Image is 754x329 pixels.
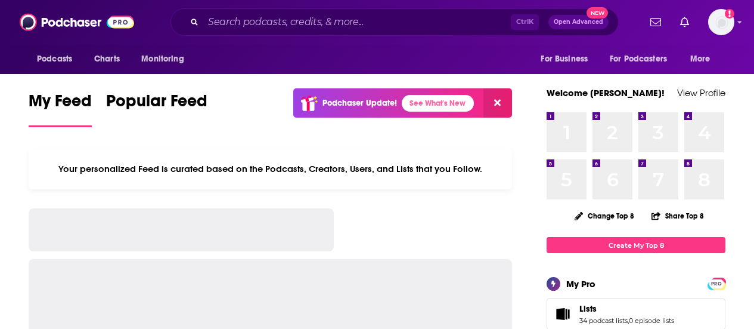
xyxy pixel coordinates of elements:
div: My Pro [566,278,595,290]
a: Lists [551,306,575,322]
a: See What's New [402,95,474,112]
img: Podchaser - Follow, Share and Rate Podcasts [20,11,134,33]
button: open menu [682,48,725,70]
img: User Profile [708,9,734,35]
button: open menu [532,48,603,70]
span: Logged in as AtriaBooks [708,9,734,35]
a: 34 podcast lists [579,316,628,325]
a: My Feed [29,91,92,127]
button: Open AdvancedNew [548,15,609,29]
a: Create My Top 8 [547,237,725,253]
span: Lists [579,303,597,314]
a: Charts [86,48,127,70]
button: open menu [29,48,88,70]
button: Show profile menu [708,9,734,35]
span: PRO [709,279,724,288]
span: , [628,316,629,325]
span: For Business [541,51,588,67]
span: Popular Feed [106,91,207,118]
div: Your personalized Feed is curated based on the Podcasts, Creators, Users, and Lists that you Follow. [29,149,512,189]
span: Charts [94,51,120,67]
span: Monitoring [141,51,184,67]
a: 0 episode lists [629,316,674,325]
span: New [587,7,608,19]
p: Podchaser Update! [322,98,397,108]
a: Popular Feed [106,91,207,127]
span: Open Advanced [554,19,603,25]
button: Change Top 8 [567,208,641,223]
button: Share Top 8 [651,204,705,227]
span: For Podcasters [610,51,667,67]
span: Podcasts [37,51,72,67]
div: Search podcasts, credits, & more... [170,8,619,36]
a: Lists [579,303,674,314]
a: Show notifications dropdown [646,12,666,32]
input: Search podcasts, credits, & more... [203,13,511,32]
svg: Add a profile image [725,9,734,19]
button: open menu [602,48,684,70]
a: PRO [709,279,724,288]
span: My Feed [29,91,92,118]
a: Show notifications dropdown [675,12,694,32]
span: More [690,51,710,67]
span: Ctrl K [511,14,539,30]
a: View Profile [677,87,725,99]
a: Welcome [PERSON_NAME]! [547,87,665,99]
button: open menu [133,48,199,70]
